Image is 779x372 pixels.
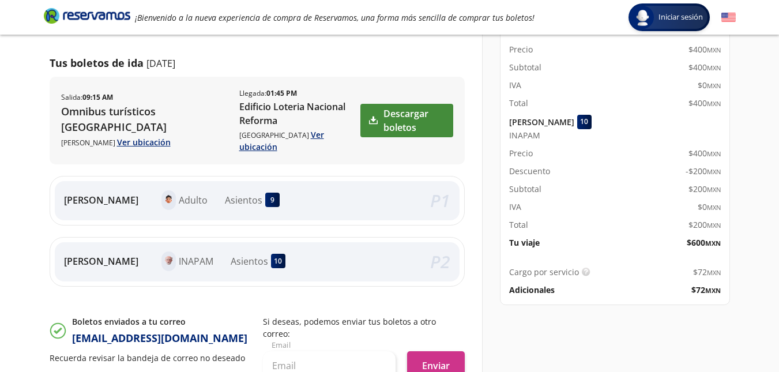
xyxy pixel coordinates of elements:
small: MXN [707,149,721,158]
p: Descuento [509,165,550,177]
p: Precio [509,147,533,159]
span: Iniciar sesión [654,12,708,23]
p: [PERSON_NAME] [61,136,228,148]
p: [DATE] [146,57,175,70]
p: Omnibus turísticos [GEOGRAPHIC_DATA] [61,104,228,135]
a: Ver ubicación [117,137,171,148]
i: Brand Logo [44,7,130,24]
a: Descargar boletos [360,104,453,137]
small: MXN [707,99,721,108]
small: MXN [707,268,721,277]
p: [EMAIL_ADDRESS][DOMAIN_NAME] [72,330,247,346]
small: MXN [705,239,721,247]
span: $ 72 [691,284,721,296]
p: Adicionales [509,284,555,296]
span: $ 400 [688,61,721,73]
span: $ 600 [687,236,721,249]
p: Salida : [61,92,113,103]
p: Tu viaje [509,236,540,249]
div: 10 [271,254,285,268]
span: $ 400 [688,147,721,159]
span: $ 200 [688,219,721,231]
span: $ 200 [688,183,721,195]
p: Cargo por servicio [509,266,579,278]
p: Subtotal [509,61,541,73]
p: Precio [509,43,533,55]
p: IVA [509,79,521,91]
p: INAPAM [179,254,213,268]
p: [PERSON_NAME] [509,116,574,128]
p: [GEOGRAPHIC_DATA] [239,129,360,153]
p: Boletos enviados a tu correo [72,315,247,328]
span: $ 0 [698,201,721,213]
span: -$ 200 [686,165,721,177]
p: Asientos [225,193,262,207]
a: Brand Logo [44,7,130,28]
small: MXN [707,221,721,230]
div: 10 [577,115,592,129]
span: $ 400 [688,43,721,55]
small: MXN [707,185,721,194]
em: P 1 [430,189,450,212]
div: 9 [265,193,280,207]
small: MXN [707,63,721,72]
small: MXN [707,203,721,212]
small: MXN [707,46,721,54]
em: ¡Bienvenido a la nueva experiencia de compra de Reservamos, una forma más sencilla de comprar tus... [135,12,535,23]
p: Total [509,219,528,231]
p: [PERSON_NAME] [64,193,138,207]
p: Asientos [231,254,268,268]
span: INAPAM [509,129,540,141]
span: $ 400 [688,97,721,109]
small: MXN [705,286,721,295]
p: Recuerda revisar la bandeja de correo no deseado [50,352,251,364]
p: Edificio Loteria Nacional Reforma [239,100,360,127]
small: MXN [707,167,721,176]
small: MXN [707,81,721,90]
p: Si deseas, podemos enviar tus boletos a otro correo: [263,315,465,340]
p: Llegada : [239,88,297,99]
em: P 2 [430,250,450,273]
p: Total [509,97,528,109]
b: 01:45 PM [266,88,297,98]
span: $ 0 [698,79,721,91]
a: Ver ubicación [239,129,324,152]
p: Adulto [179,193,208,207]
p: Tus boletos de ida [50,55,144,71]
b: 09:15 AM [82,92,113,102]
p: [PERSON_NAME] [64,254,138,268]
p: Subtotal [509,183,541,195]
button: English [721,10,736,25]
span: $ 72 [693,266,721,278]
p: IVA [509,201,521,213]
